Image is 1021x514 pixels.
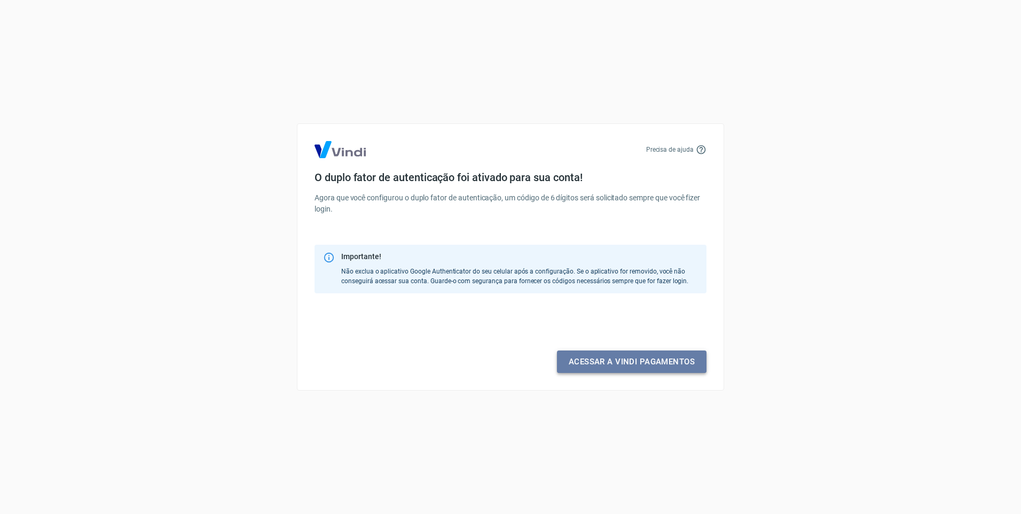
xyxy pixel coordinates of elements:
[341,251,698,262] div: Importante!
[341,248,698,290] div: Não exclua o aplicativo Google Authenticator do seu celular após a configuração. Se o aplicativo ...
[315,141,366,158] img: Logo Vind
[315,192,706,215] p: Agora que você configurou o duplo fator de autenticação, um código de 6 dígitos será solicitado s...
[557,351,706,373] a: Acessar a Vindi pagamentos
[646,145,694,154] p: Precisa de ajuda
[315,171,706,184] h4: O duplo fator de autenticação foi ativado para sua conta!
